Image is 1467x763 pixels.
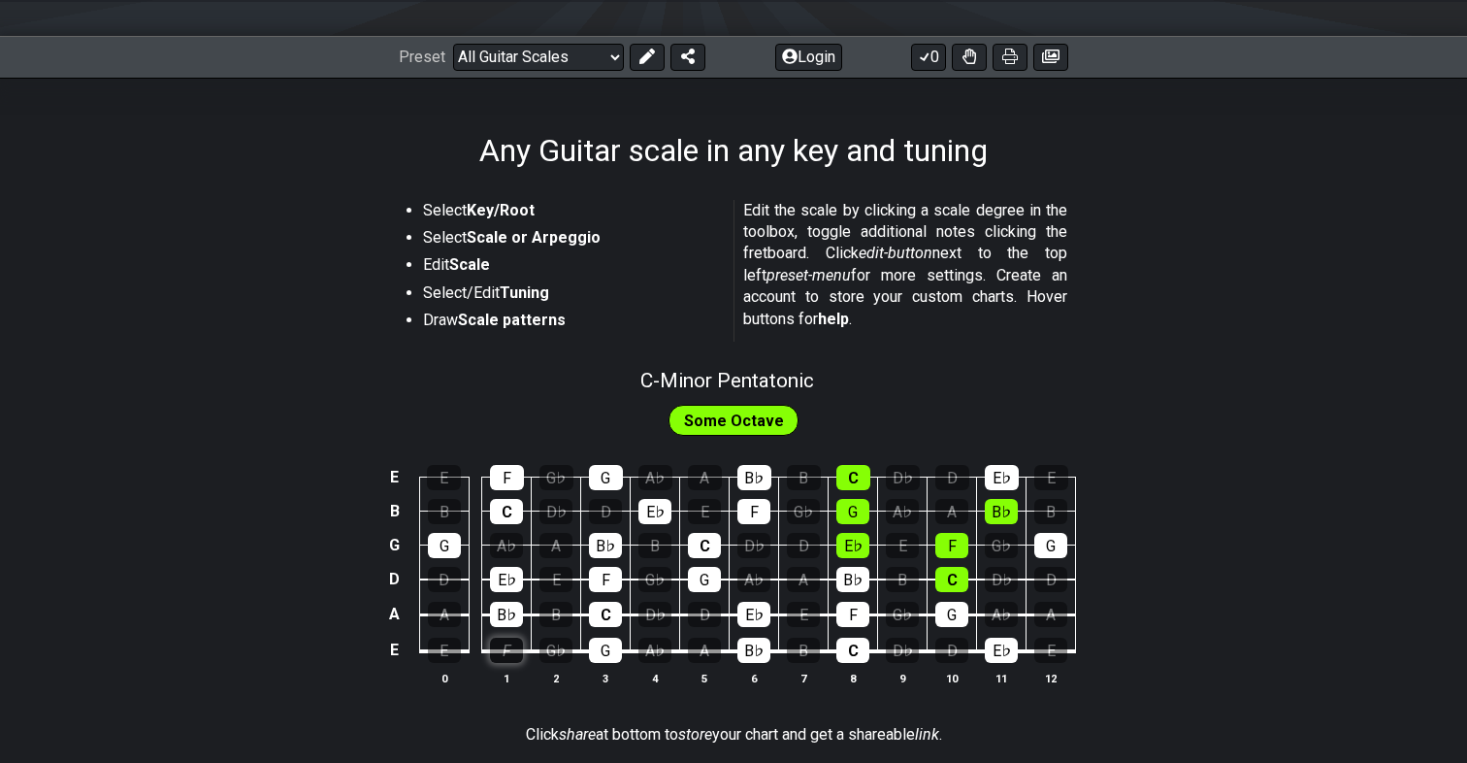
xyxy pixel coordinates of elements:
[688,465,722,490] div: A
[787,465,821,490] div: B
[670,44,705,71] button: Share Preset
[935,567,968,592] div: C
[423,227,720,254] li: Select
[383,528,407,562] td: G
[775,44,842,71] button: Login
[886,499,919,524] div: A♭
[539,533,572,558] div: A
[688,533,721,558] div: C
[878,668,928,688] th: 9
[581,668,631,688] th: 3
[935,638,968,663] div: D
[539,638,572,663] div: G♭
[1034,465,1068,490] div: E
[993,44,1027,71] button: Print
[631,668,680,688] th: 4
[589,533,622,558] div: B♭
[383,461,407,495] td: E
[383,597,407,633] td: A
[818,310,849,328] strong: help
[399,48,445,66] span: Preset
[539,465,573,490] div: G♭
[589,638,622,663] div: G
[383,494,407,528] td: B
[985,602,1018,627] div: A♭
[532,668,581,688] th: 2
[952,44,987,71] button: Toggle Dexterity for all fretkits
[737,602,770,627] div: E♭
[559,725,596,744] em: share
[886,638,919,663] div: D♭
[589,567,622,592] div: F
[589,499,622,524] div: D
[859,244,932,262] em: edit-button
[1033,44,1068,71] button: Create image
[935,465,969,490] div: D
[766,266,851,284] em: preset-menu
[787,602,820,627] div: E
[589,602,622,627] div: C
[985,638,1018,663] div: E♭
[737,533,770,558] div: D♭
[688,602,721,627] div: D
[383,562,407,597] td: D
[730,668,779,688] th: 6
[985,465,1019,490] div: E♭
[490,499,523,524] div: C
[640,369,814,392] span: C - Minor Pentatonic
[638,567,671,592] div: G♭
[985,533,1018,558] div: G♭
[779,668,829,688] th: 7
[638,499,671,524] div: E♭
[589,465,623,490] div: G
[490,567,523,592] div: E♭
[886,602,919,627] div: G♭
[428,499,461,524] div: B
[449,255,490,274] strong: Scale
[539,567,572,592] div: E
[680,668,730,688] th: 5
[977,668,1027,688] th: 11
[1034,567,1067,592] div: D
[427,465,461,490] div: E
[423,310,720,337] li: Draw
[688,638,721,663] div: A
[428,533,461,558] div: G
[737,465,771,490] div: B♭
[423,254,720,282] li: Edit
[490,638,523,663] div: F
[737,638,770,663] div: B♭
[787,533,820,558] div: D
[638,533,671,558] div: B
[638,465,672,490] div: A♭
[935,533,968,558] div: F
[935,602,968,627] div: G
[1034,602,1067,627] div: A
[490,602,523,627] div: B♭
[829,668,878,688] th: 8
[419,668,469,688] th: 0
[539,602,572,627] div: B
[787,638,820,663] div: B
[638,638,671,663] div: A♭
[737,499,770,524] div: F
[915,725,939,744] em: link
[638,602,671,627] div: D♭
[453,44,624,71] select: Preset
[467,228,601,247] strong: Scale or Arpeggio
[1034,638,1067,663] div: E
[886,465,920,490] div: D♭
[500,283,549,302] strong: Tuning
[836,638,869,663] div: C
[836,533,869,558] div: E♭
[383,632,407,669] td: E
[836,602,869,627] div: F
[928,668,977,688] th: 10
[479,132,988,169] h1: Any Guitar scale in any key and tuning
[886,567,919,592] div: B
[1034,533,1067,558] div: G
[935,499,968,524] div: A
[836,465,870,490] div: C
[423,200,720,227] li: Select
[737,567,770,592] div: A♭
